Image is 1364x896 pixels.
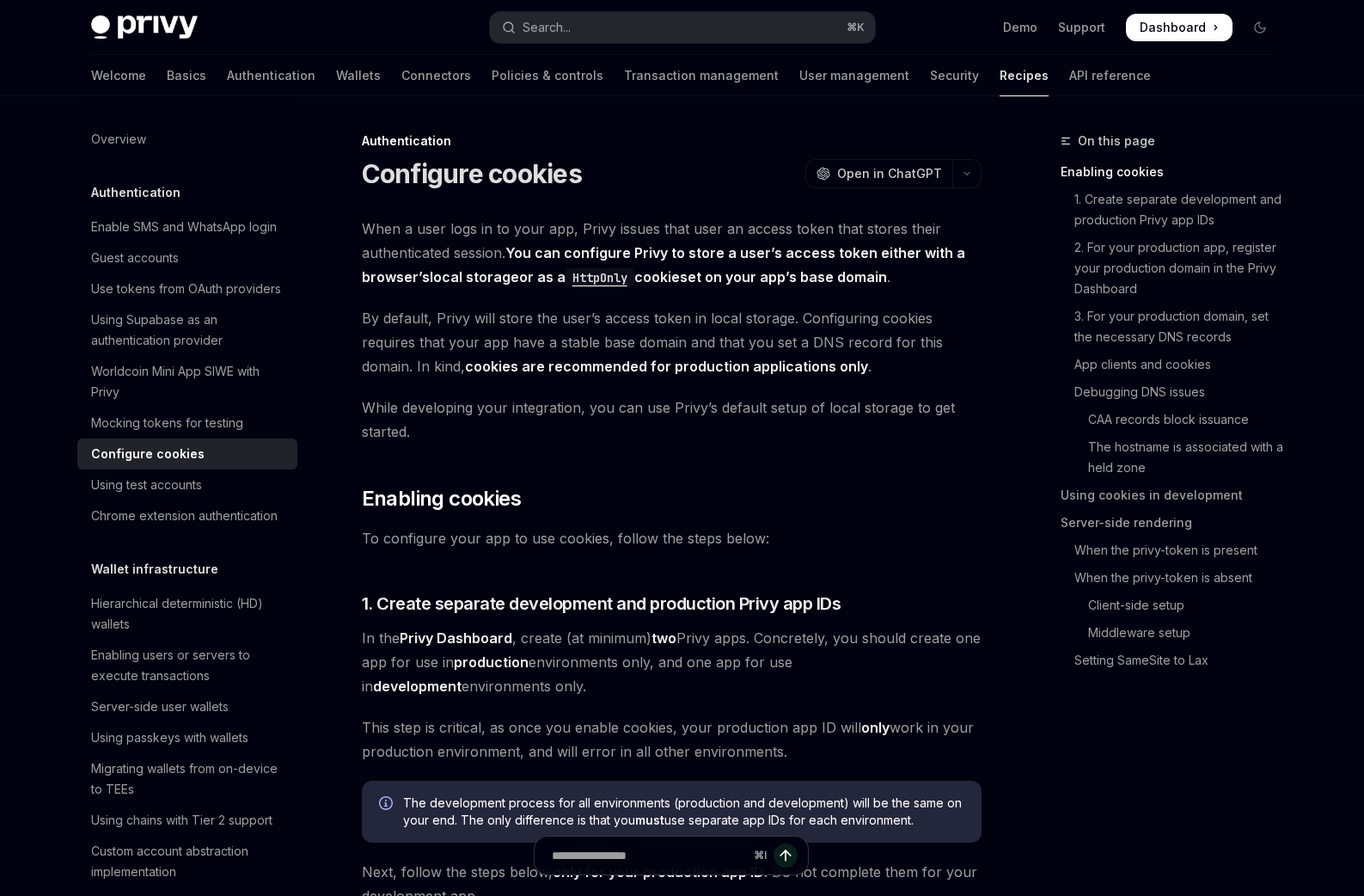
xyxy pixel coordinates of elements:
a: Chrome extension authentication [77,500,297,531]
div: Using test accounts [91,475,202,495]
div: Worldcoin Mini App SIWE with Privy [91,361,287,402]
a: Configure cookies [77,439,297,469]
a: Enabling users or servers to execute transactions [77,640,297,691]
a: Guest accounts [77,242,297,273]
div: Using Supabase as an authentication provider [91,310,287,351]
a: Enabling cookies [1061,158,1288,186]
a: local storage [430,268,519,286]
a: 3. For your production domain, set the necessary DNS records [1061,303,1288,351]
div: Hierarchical deterministic (HD) wallets [91,593,287,635]
a: API reference [1069,55,1151,96]
a: Security [930,55,979,96]
span: The development process for all environments (production and development) will be the same on you... [403,795,964,829]
a: Setting SameSite to Lax [1061,647,1288,674]
a: Welcome [91,55,146,96]
svg: Info [379,796,396,813]
a: The hostname is associated with a held zone [1061,433,1288,482]
span: ⌘ K [847,21,865,34]
strong: must [635,813,664,827]
div: Server-side user wallets [91,697,229,717]
a: Using cookies in development [1061,482,1288,509]
a: Middleware setup [1061,619,1288,647]
span: While developing your integration, you can use Privy’s default setup of local storage to get star... [362,396,982,444]
span: Dashboard [1140,19,1206,36]
div: Enable SMS and WhatsApp login [91,217,277,237]
a: Overview [77,124,297,155]
button: Open search [490,12,875,43]
strong: production [454,654,529,671]
span: In the , create (at minimum) Privy apps. Concretely, you should create one app for use in environ... [362,626,982,698]
span: When a user logs in to your app, Privy issues that user an access token that stores their authent... [362,217,982,289]
a: Debugging DNS issues [1061,378,1288,406]
div: Mocking tokens for testing [91,413,243,433]
a: Migrating wallets from on-device to TEEs [77,753,297,805]
h5: Authentication [91,182,180,203]
button: Open in ChatGPT [805,159,952,188]
div: Migrating wallets from on-device to TEEs [91,758,287,800]
a: Hierarchical deterministic (HD) wallets [77,588,297,640]
a: HttpOnlycookie [566,268,680,285]
a: Using test accounts [77,469,297,500]
div: Using chains with Tier 2 support [91,810,272,831]
button: Send message [774,844,798,868]
a: Basics [167,55,206,96]
a: Mocking tokens for testing [77,408,297,439]
span: 1. Create separate development and production Privy app IDs [362,592,841,616]
code: HttpOnly [566,268,634,287]
a: Worldcoin Mini App SIWE with Privy [77,356,297,408]
strong: Privy Dashboard [400,629,512,647]
img: dark logo [91,15,198,40]
a: Server-side user wallets [77,691,297,722]
a: Transaction management [624,55,779,96]
a: CAA records block issuance [1061,406,1288,433]
a: Custom account abstraction implementation [77,836,297,887]
strong: two [651,629,676,647]
a: Privy Dashboard [400,629,512,647]
a: Server-side rendering [1061,509,1288,537]
div: Authentication [362,132,982,150]
strong: You can configure Privy to store a user’s access token either with a browser’s or as a set on you... [362,244,965,286]
strong: cookies are recommended for production applications only [465,358,868,375]
a: Dashboard [1126,14,1232,41]
div: Configure cookies [91,444,205,464]
a: Connectors [401,55,471,96]
a: Using passkeys with wallets [77,722,297,753]
div: Guest accounts [91,248,179,268]
a: Wallets [336,55,381,96]
a: Using chains with Tier 2 support [77,805,297,836]
button: Toggle dark mode [1246,14,1274,41]
a: Support [1058,19,1105,36]
h1: Configure cookies [362,158,582,189]
div: Chrome extension authentication [91,506,278,526]
input: Ask a question... [552,837,747,875]
div: Overview [91,129,146,150]
div: Search... [523,17,571,38]
span: On this page [1078,131,1155,151]
span: Enabling cookies [362,485,521,512]
h5: Wallet infrastructure [91,559,218,580]
a: User management [799,55,909,96]
a: Enable SMS and WhatsApp login [77,212,297,242]
a: App clients and cookies [1061,351,1288,378]
a: When the privy-token is present [1061,537,1288,564]
strong: only [861,719,890,736]
a: 2. For your production app, register your production domain in the Privy Dashboard [1061,234,1288,303]
div: Custom account abstraction implementation [91,841,287,882]
div: Use tokens from OAuth providers [91,279,281,299]
a: Using Supabase as an authentication provider [77,304,297,356]
div: Using passkeys with wallets [91,727,248,748]
span: By default, Privy will store the user’s access token in local storage. Configuring cookies requir... [362,306,982,378]
a: Authentication [227,55,315,96]
strong: development [373,678,462,695]
a: Recipes [1000,55,1049,96]
a: Policies & controls [492,55,603,96]
a: 1. Create separate development and production Privy app IDs [1061,186,1288,234]
a: Client-side setup [1061,592,1288,619]
span: Open in ChatGPT [837,165,942,182]
span: This step is critical, as once you enable cookies, your production app ID will work in your produ... [362,715,982,764]
div: Enabling users or servers to execute transactions [91,645,287,686]
span: To configure your app to use cookies, follow the steps below: [362,526,982,550]
a: When the privy-token is absent [1061,564,1288,592]
a: Use tokens from OAuth providers [77,273,297,304]
a: Demo [1003,19,1037,36]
